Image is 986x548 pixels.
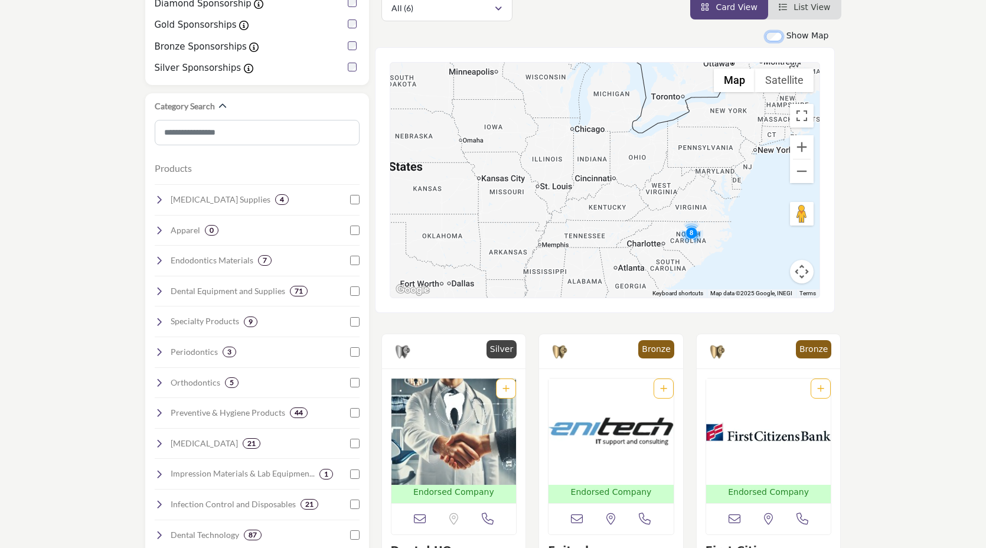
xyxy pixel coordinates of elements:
h4: Preventive & Hygiene Products: Fluorides, sealants, toothbrushes, and oral health maintenance pro... [171,407,285,419]
b: 71 [295,287,303,295]
span: Card View [716,2,757,12]
b: 9 [249,318,253,326]
span: List View [794,2,830,12]
button: Keyboard shortcuts [652,289,703,298]
div: 5 Results For Orthodontics [225,377,239,388]
input: Select Dental Technology checkbox [350,530,360,540]
input: Gold Sponsorships checkbox [348,19,357,28]
button: Toggle fullscreen view [790,104,814,128]
a: Add To List [502,384,510,393]
div: 87 Results For Dental Technology [244,530,262,540]
h4: Oral Surgery Supplies: Instruments and materials for surgical procedures, extractions, and bone g... [171,194,270,206]
span: Map data ©2025 Google, INEGI [710,290,792,296]
button: Products [155,161,192,175]
label: Gold Sponsorships [155,18,237,32]
b: 87 [249,531,257,539]
p: All (6) [391,2,413,14]
p: Endorsed Company [728,486,809,498]
a: View Card [701,2,758,12]
button: Show satellite imagery [755,68,814,92]
a: Add To List [817,384,824,393]
input: Select Specialty Products checkbox [350,317,360,327]
div: 0 Results For Apparel [205,225,218,236]
p: Bronze [642,343,670,355]
input: Select Prosthodontics checkbox [350,439,360,448]
b: 5 [230,379,234,387]
label: Show Map [786,30,829,42]
p: Bronze [799,343,828,355]
h4: Periodontics: Products for gum health, including scalers, regenerative materials, and treatment s... [171,346,218,358]
button: Map camera controls [790,260,814,283]
button: Show street map [714,68,755,92]
h4: Impression Materials & Lab Equipment: Materials for creating dental impressions and equipment for... [171,468,315,480]
img: Silver Sponsorships Badge Icon [394,343,412,361]
a: Add To List [660,384,667,393]
p: Endorsed Company [571,486,652,498]
input: Select Preventive & Hygiene Products checkbox [350,408,360,417]
a: Terms (opens in new tab) [799,290,816,296]
img: Enitech [548,379,674,485]
input: Silver Sponsorships checkbox [348,63,357,71]
input: Select Impression Materials & Lab Equipment checkbox [350,469,360,479]
h4: Endodontics Materials: Supplies for root canal treatments, including sealers, files, and obturati... [171,255,253,266]
img: Bronze Sponsorships Badge Icon [709,343,726,361]
div: 7 Results For Endodontics Materials [258,255,272,266]
p: Silver [490,343,513,355]
button: Drag Pegman onto the map to open Street View [790,202,814,226]
b: 21 [305,500,314,508]
input: Bronze Sponsorships checkbox [348,41,357,50]
div: 44 Results For Preventive & Hygiene Products [290,407,308,418]
input: Select Oral Surgery Supplies checkbox [350,195,360,204]
label: Bronze Sponsorships [155,40,247,54]
button: Zoom in [790,135,814,159]
div: 1 Results For Impression Materials & Lab Equipment [319,469,333,480]
a: Open Listing in new tab [548,379,674,503]
h4: Dental Technology: Digital scanners, CAD/CAM systems, and software for advanced dental procedures. [171,529,239,541]
img: First Citizens [706,379,831,485]
b: 3 [227,348,231,356]
button: Zoom out [790,159,814,183]
h4: Prosthodontics: Products for dental prostheses, such as crowns, bridges, dentures, and implants. [171,438,238,449]
div: 9 Results For Specialty Products [244,317,257,327]
input: Search Category [155,120,360,145]
label: Silver Sponsorships [155,61,241,75]
b: 4 [280,195,284,204]
div: Cluster of 8 locations (4 HQ, 4 Branches) Click to view companies [680,221,703,244]
h4: Specialty Products: Unique or advanced dental products tailored to specific needs and treatments. [171,315,239,327]
div: 3 Results For Periodontics [223,347,236,357]
div: 71 Results For Dental Equipment and Supplies [290,286,308,296]
b: 44 [295,409,303,417]
img: Bronze Sponsorships Badge Icon [551,343,569,361]
b: 0 [210,226,214,234]
h2: Category Search [155,100,215,112]
h4: Dental Equipment and Supplies: Essential dental chairs, lights, suction devices, and other clinic... [171,285,285,297]
a: Open Listing in new tab [391,379,517,503]
img: Dental HQ [391,379,517,485]
input: Select Endodontics Materials checkbox [350,256,360,265]
b: 1 [324,470,328,478]
h4: Orthodontics: Brackets, wires, aligners, and tools for correcting dental misalignments. [171,377,220,389]
img: Google [393,282,432,298]
p: Endorsed Company [413,486,494,498]
a: Open Listing in new tab [706,379,831,503]
input: Select Dental Equipment and Supplies checkbox [350,286,360,296]
a: View List [779,2,831,12]
b: 21 [247,439,256,448]
a: Open this area in Google Maps (opens a new window) [393,282,432,298]
input: Select Apparel checkbox [350,226,360,235]
input: Select Orthodontics checkbox [350,378,360,387]
div: 21 Results For Prosthodontics [243,438,260,449]
div: 21 Results For Infection Control and Disposables [301,499,318,510]
h4: Apparel: Clothing and uniforms for dental professionals. [171,224,200,236]
h4: Infection Control and Disposables: PPE, sterilization products, disinfectants, and single-use den... [171,498,296,510]
input: Select Periodontics checkbox [350,347,360,357]
input: Select Infection Control and Disposables checkbox [350,500,360,509]
div: 4 Results For Oral Surgery Supplies [275,194,289,205]
b: 7 [263,256,267,265]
